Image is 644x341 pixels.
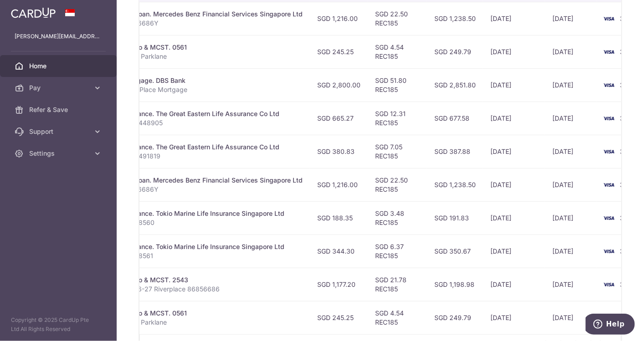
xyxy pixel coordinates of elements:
[11,7,56,18] img: CardUp
[483,234,545,268] td: [DATE]
[368,268,427,301] td: SGD 21.78 REC185
[620,114,636,122] span: 3200
[600,312,618,323] img: Bank Card
[310,168,368,201] td: SGD 1,216.00
[123,309,303,318] div: Condo & MCST. 0561
[123,43,303,52] div: Condo & MCST. 0561
[600,179,618,190] img: Bank Card
[123,176,303,185] div: Car Loan. Mercedes Benz Financial Services Singapore Ltd
[600,46,618,57] img: Bank Card
[310,234,368,268] td: SGD 344.30
[29,105,89,114] span: Refer & Save
[545,201,597,234] td: [DATE]
[310,135,368,168] td: SGD 380.83
[620,181,636,188] span: 3200
[620,48,636,56] span: 3200
[483,301,545,334] td: [DATE]
[123,118,303,127] p: 0245448905
[310,102,368,135] td: SGD 665.27
[29,149,89,158] span: Settings
[310,201,368,234] td: SGD 188.35
[29,83,89,92] span: Pay
[123,251,303,260] p: 00258561
[483,268,545,301] td: [DATE]
[483,168,545,201] td: [DATE]
[123,209,303,218] div: Insurance. Tokio Marine Life Insurance Singapore Ltd
[427,268,483,301] td: SGD 1,198.98
[600,146,618,157] img: Bank Card
[15,32,102,41] p: [PERSON_NAME][EMAIL_ADDRESS][DOMAIN_NAME]
[123,10,303,19] div: Car Loan. Mercedes Benz Financial Services Singapore Ltd
[310,268,368,301] td: SGD 1,177.20
[620,280,636,288] span: 3200
[123,152,303,161] p: 0245491819
[483,2,545,35] td: [DATE]
[545,268,597,301] td: [DATE]
[368,201,427,234] td: SGD 3.48 REC185
[545,168,597,201] td: [DATE]
[545,135,597,168] td: [DATE]
[427,102,483,135] td: SGD 677.58
[123,19,303,28] p: SNM6686Y
[29,127,89,136] span: Support
[123,285,303,294] p: 60-06-27 Riverplace 86856686
[483,35,545,68] td: [DATE]
[545,68,597,102] td: [DATE]
[310,2,368,35] td: SGD 1,216.00
[483,135,545,168] td: [DATE]
[545,2,597,35] td: [DATE]
[427,301,483,334] td: SGD 249.79
[29,61,89,71] span: Home
[600,13,618,24] img: Bank Card
[545,102,597,135] td: [DATE]
[368,2,427,35] td: SGD 22.50 REC185
[483,102,545,135] td: [DATE]
[123,85,303,94] p: River Place Mortgage
[123,275,303,285] div: Condo & MCST. 2543
[368,102,427,135] td: SGD 12.31 REC185
[368,35,427,68] td: SGD 4.54 REC185
[123,52,303,61] p: 09-11 Parklane
[368,68,427,102] td: SGD 51.80 REC185
[600,80,618,91] img: Bank Card
[620,15,636,22] span: 3200
[545,301,597,334] td: [DATE]
[620,214,636,222] span: 3200
[310,68,368,102] td: SGD 2,800.00
[600,246,618,257] img: Bank Card
[620,81,636,89] span: 3200
[368,168,427,201] td: SGD 22.50 REC185
[600,279,618,290] img: Bank Card
[586,314,635,336] iframe: Opens a widget where you can find more information
[427,234,483,268] td: SGD 350.67
[545,35,597,68] td: [DATE]
[123,318,303,327] p: 09-11 Parklane
[368,135,427,168] td: SGD 7.05 REC185
[620,247,636,255] span: 3200
[427,168,483,201] td: SGD 1,238.50
[620,148,636,155] span: 3200
[427,201,483,234] td: SGD 191.83
[483,201,545,234] td: [DATE]
[310,35,368,68] td: SGD 245.25
[600,213,618,224] img: Bank Card
[427,68,483,102] td: SGD 2,851.80
[600,113,618,124] img: Bank Card
[123,76,303,85] div: Mortgage. DBS Bank
[368,301,427,334] td: SGD 4.54 REC185
[123,143,303,152] div: Insurance. The Great Eastern Life Assurance Co Ltd
[123,109,303,118] div: Insurance. The Great Eastern Life Assurance Co Ltd
[427,2,483,35] td: SGD 1,238.50
[368,234,427,268] td: SGD 6.37 REC185
[123,242,303,251] div: Insurance. Tokio Marine Life Insurance Singapore Ltd
[123,185,303,194] p: SNM6686Y
[483,68,545,102] td: [DATE]
[427,135,483,168] td: SGD 387.88
[123,218,303,227] p: 00258560
[310,301,368,334] td: SGD 245.25
[427,35,483,68] td: SGD 249.79
[545,234,597,268] td: [DATE]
